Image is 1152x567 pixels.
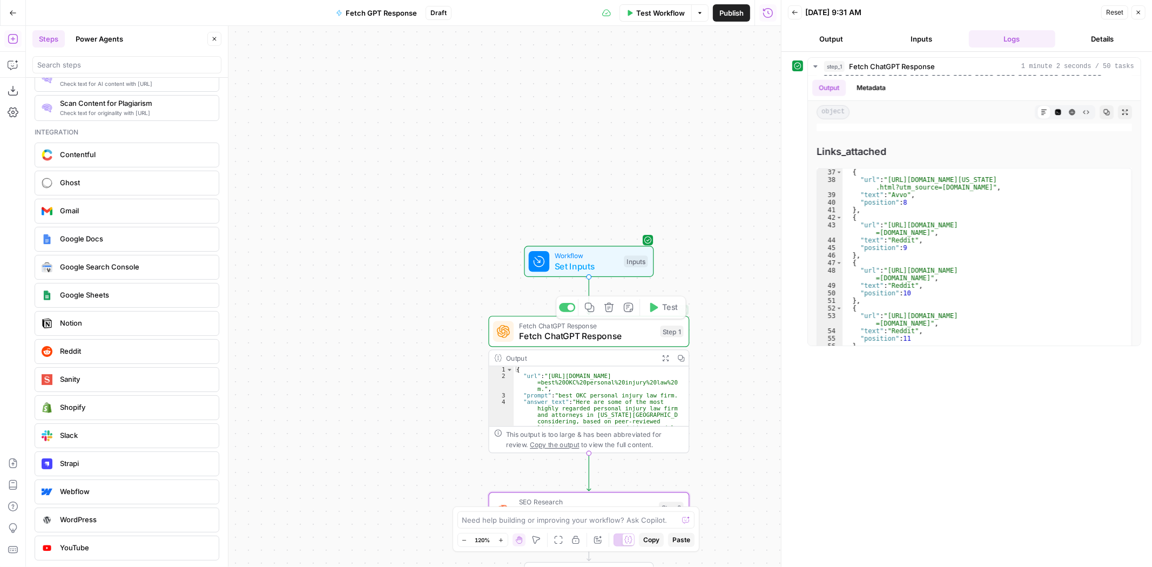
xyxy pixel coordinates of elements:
[836,259,842,267] span: Toggle code folding, rows 47 through 51
[60,177,210,188] span: Ghost
[530,441,579,449] span: Copy the output
[519,320,655,330] span: Fetch ChatGPT Response
[661,326,684,337] div: Step 1
[60,346,210,356] span: Reddit
[824,61,845,72] span: step_1
[668,533,695,547] button: Paste
[60,542,210,553] span: YouTube
[817,191,843,199] div: 39
[519,329,655,342] span: Fetch ChatGPT Response
[506,353,654,363] div: Output
[1093,172,1128,186] button: Copy
[60,486,210,497] span: Webflow
[836,168,842,176] span: Toggle code folding, rows 37 through 41
[42,543,52,553] img: youtube-logo.webp
[35,127,219,137] div: Integration
[817,327,843,335] div: 54
[42,234,52,245] img: Instagram%20post%20-%201%201.png
[836,214,842,221] span: Toggle code folding, rows 42 through 46
[1021,62,1134,71] span: 1 minute 2 seconds / 50 tasks
[817,206,843,214] div: 41
[713,4,750,22] button: Publish
[817,335,843,342] div: 55
[60,205,210,216] span: Gmail
[506,367,513,373] span: Toggle code folding, rows 1 through 5
[624,255,648,267] div: Inputs
[346,8,417,18] span: Fetch GPT Response
[32,30,65,48] button: Steps
[817,289,843,297] div: 50
[60,430,210,441] span: Slack
[60,98,210,109] span: Scan Content for Plagiarism
[42,515,52,525] img: WordPress%20logotype.png
[42,430,52,441] img: Slack-mark-RGB.png
[60,233,210,244] span: Google Docs
[42,487,52,497] img: webflow-icon.webp
[60,318,210,328] span: Notion
[817,144,1132,159] span: Links_attached
[555,260,619,273] span: Set Inputs
[817,282,843,289] div: 49
[850,80,892,96] button: Metadata
[37,59,217,70] input: Search steps
[808,76,1141,346] div: 1 minute 2 seconds / 50 tasks
[879,30,965,48] button: Inputs
[719,8,744,18] span: Publish
[42,206,52,217] img: gmail%20(1).png
[1107,174,1123,184] span: Copy
[969,30,1055,48] button: Logs
[817,237,843,244] div: 44
[42,346,52,357] img: reddit_icon.png
[1106,8,1123,17] span: Reset
[812,80,846,96] button: Output
[489,246,690,277] div: WorkflowSet InputsInputs
[817,221,843,237] div: 43
[489,492,690,523] div: SEO ResearchSemrush Domain vs DomainStep 2
[817,305,843,312] div: 52
[42,318,52,329] img: Notion_app_logo.png
[60,149,210,160] span: Contentful
[817,214,843,221] div: 42
[587,454,591,491] g: Edge from step_1 to step_2
[817,244,843,252] div: 45
[60,261,210,272] span: Google Search Console
[817,105,850,119] span: object
[619,4,691,22] button: Test Workflow
[42,290,52,301] img: Group%201%201.png
[42,149,52,160] img: sdasd.png
[817,259,843,267] div: 47
[643,535,659,545] span: Copy
[817,267,843,282] div: 48
[1101,5,1128,19] button: Reset
[60,402,210,413] span: Shopify
[659,502,684,514] div: Step 2
[817,342,843,350] div: 56
[42,402,52,413] img: download.png
[489,367,514,373] div: 1
[817,297,843,305] div: 51
[60,514,210,525] span: WordPress
[817,176,843,191] div: 38
[519,506,654,519] span: Semrush Domain vs Domain
[489,373,514,393] div: 2
[42,103,52,113] img: g05n0ak81hcbx2skfcsf7zupj8nr
[817,312,843,327] div: 53
[555,251,619,261] span: Workflow
[42,458,52,469] img: Strapi.monogram.logo.png
[817,168,843,176] div: 37
[808,58,1141,75] button: 1 minute 2 seconds / 50 tasks
[42,73,52,84] img: 0h7jksvol0o4df2od7a04ivbg1s0
[587,523,591,561] g: Edge from step_2 to end
[475,536,490,544] span: 120%
[672,535,690,545] span: Paste
[42,178,52,188] img: ghost-logo-orb.png
[636,8,685,18] span: Test Workflow
[836,305,842,312] span: Toggle code folding, rows 52 through 56
[519,497,654,507] span: SEO Research
[489,393,514,399] div: 3
[42,262,52,272] img: google-search-console.svg
[60,109,210,117] span: Check text for originality with [URL]
[42,374,52,385] img: logo.svg
[849,61,935,72] span: Fetch ChatGPT Response
[489,316,690,453] div: Fetch ChatGPT ResponseFetch ChatGPT ResponseStep 1TestOutput{ "url":"[URL][DOMAIN_NAME] =best%20O...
